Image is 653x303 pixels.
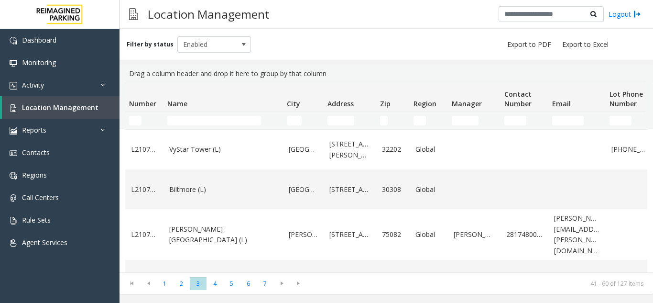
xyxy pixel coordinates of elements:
[382,229,404,240] a: 75082
[313,280,643,288] kendo-pager-info: 41 - 60 of 127 items
[376,112,410,129] td: Zip Filter
[2,96,120,119] a: Location Management
[22,193,59,202] span: Call Centers
[548,112,606,129] td: Email Filter
[382,144,404,155] a: 32202
[289,144,318,155] a: [GEOGRAPHIC_DATA]
[143,2,274,26] h3: Location Management
[156,277,173,290] span: Page 1
[127,40,174,49] label: Filter by status
[552,116,584,125] input: Email Filter
[415,144,442,155] a: Global
[10,127,17,135] img: 'icon'
[380,99,391,108] span: Zip
[289,184,318,195] a: [GEOGRAPHIC_DATA]
[562,40,609,49] span: Export to Excel
[22,125,46,135] span: Reports
[22,80,44,90] span: Activity
[287,99,300,108] span: City
[275,280,288,287] span: Go to the next page
[22,35,56,45] span: Dashboard
[223,277,240,290] span: Page 5
[289,229,318,240] a: [PERSON_NAME]
[257,277,273,290] span: Page 7
[22,238,67,247] span: Agent Services
[611,144,648,155] a: [PHONE_NUMBER]
[415,184,442,195] a: Global
[507,40,551,49] span: Export to PDF
[609,116,631,125] input: Lot Phone Number Filter
[22,103,98,112] span: Location Management
[414,116,426,125] input: Region Filter
[22,148,50,157] span: Contacts
[190,277,207,290] span: Page 3
[10,37,17,45] img: 'icon'
[633,9,641,19] img: logout
[454,229,495,240] a: [PERSON_NAME]
[240,277,257,290] span: Page 6
[10,239,17,247] img: 'icon'
[452,99,482,108] span: Manager
[283,112,324,129] td: City Filter
[167,99,187,108] span: Name
[324,112,376,129] td: Address Filter
[554,213,600,256] a: [PERSON_NAME][EMAIL_ADDRESS][PERSON_NAME][DOMAIN_NAME]
[414,99,436,108] span: Region
[290,277,307,290] span: Go to the last page
[129,99,156,108] span: Number
[167,116,261,125] input: Name Filter
[10,149,17,157] img: 'icon'
[131,144,158,155] a: L21075700
[287,116,302,125] input: City Filter
[329,184,370,195] a: [STREET_ADDRESS]
[501,112,548,129] td: Contact Number Filter
[125,280,138,287] span: Go to the first page
[169,184,277,195] a: Biltmore (L)
[125,112,163,129] td: Number Filter
[169,224,277,246] a: [PERSON_NAME][GEOGRAPHIC_DATA] (L)
[120,83,653,272] div: Data table
[558,38,612,51] button: Export to Excel
[129,2,138,26] img: pageIcon
[173,277,190,290] span: Page 2
[503,38,555,51] button: Export to PDF
[10,104,17,112] img: 'icon'
[609,9,641,19] a: Logout
[415,229,442,240] a: Global
[382,184,404,195] a: 30308
[609,90,643,108] span: Lot Phone Number
[125,65,647,83] div: Drag a column header and drop it here to group by that column
[22,215,51,224] span: Rule Sets
[163,112,283,129] td: Name Filter
[131,184,158,195] a: L21077300
[504,116,526,125] input: Contact Number Filter
[178,37,236,52] span: Enabled
[329,139,370,160] a: [STREET_ADDRESS][PERSON_NAME]
[140,277,157,290] span: Go to the previous page
[10,217,17,224] img: 'icon'
[504,90,532,108] span: Contact Number
[10,59,17,67] img: 'icon'
[327,116,354,125] input: Address Filter
[552,99,571,108] span: Email
[452,116,479,125] input: Manager Filter
[10,82,17,90] img: 'icon'
[131,229,158,240] a: L21078900
[327,99,354,108] span: Address
[10,172,17,180] img: 'icon'
[207,277,223,290] span: Page 4
[273,277,290,290] span: Go to the next page
[506,229,543,240] a: 2817480001
[142,280,155,287] span: Go to the previous page
[292,280,305,287] span: Go to the last page
[22,58,56,67] span: Monitoring
[410,112,448,129] td: Region Filter
[329,229,370,240] a: [STREET_ADDRESS]
[448,112,501,129] td: Manager Filter
[380,116,388,125] input: Zip Filter
[10,194,17,202] img: 'icon'
[129,116,141,125] input: Number Filter
[22,170,47,180] span: Regions
[123,277,140,290] span: Go to the first page
[169,144,277,155] a: VyStar Tower (L)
